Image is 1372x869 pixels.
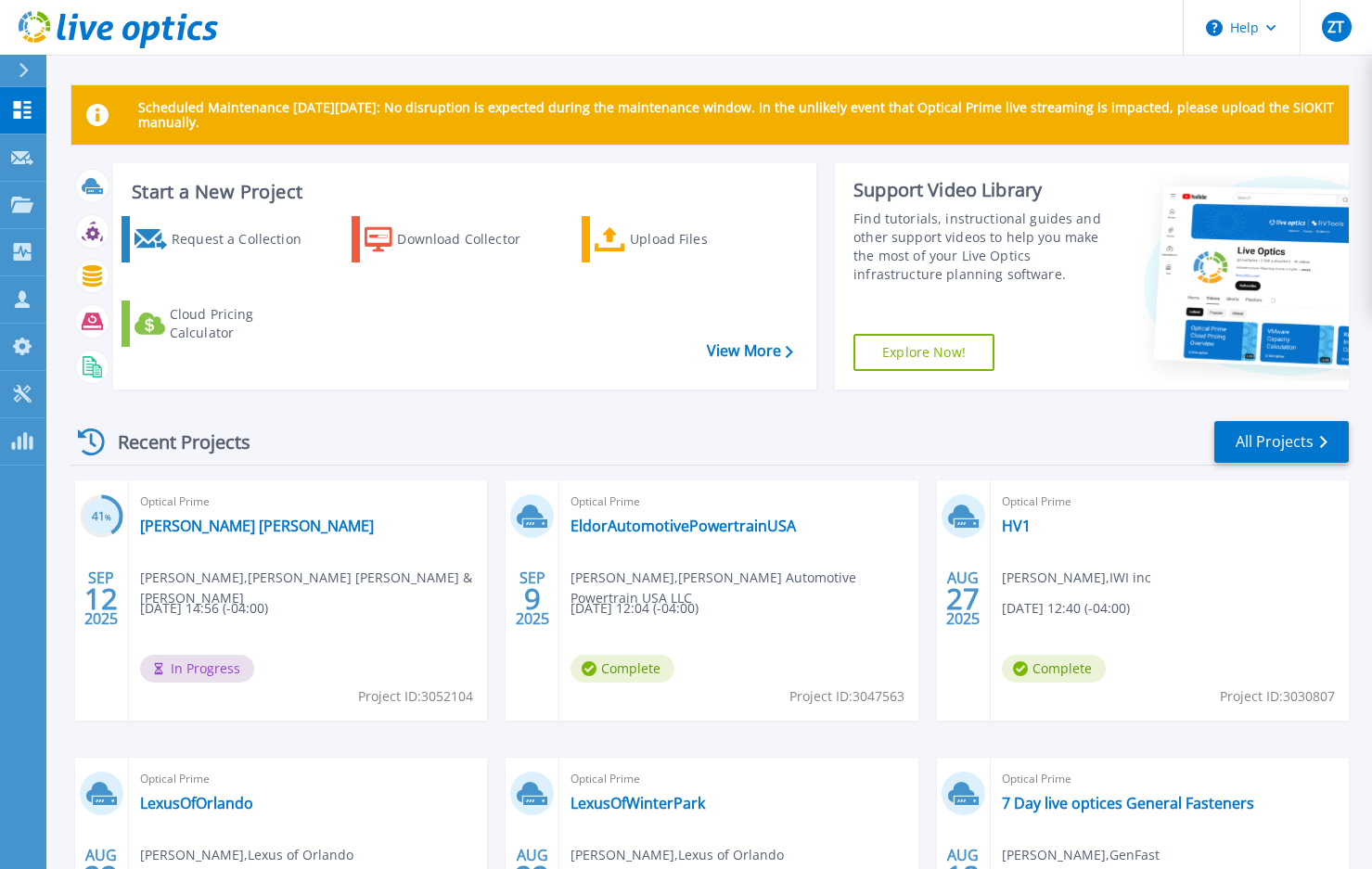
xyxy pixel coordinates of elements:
[122,300,312,347] a: Cloud Pricing Calculator
[132,182,792,202] h3: Start a New Project
[397,221,537,258] div: Download Collector
[84,591,118,607] span: 12
[630,221,767,258] div: Upload Files
[1002,769,1338,789] span: Optical Prime
[571,845,784,865] span: [PERSON_NAME] , Lexus of Orlando
[946,591,980,607] span: 27
[1220,686,1335,707] span: Project ID: 3030807
[83,565,119,633] div: SEP 2025
[140,794,253,812] a: LexusOfOrlando
[1002,598,1130,619] span: [DATE] 12:40 (-04:00)
[582,216,772,262] a: Upload Files
[140,517,374,535] a: [PERSON_NAME] [PERSON_NAME]
[138,100,1334,130] p: Scheduled Maintenance [DATE][DATE]: No disruption is expected during the maintenance window. In t...
[1002,845,1160,865] span: [PERSON_NAME] , GenFast
[571,769,906,789] span: Optical Prime
[571,598,699,619] span: [DATE] 12:04 (-04:00)
[1002,655,1106,683] span: Complete
[140,845,353,865] span: [PERSON_NAME] , Lexus of Orlando
[571,794,705,812] a: LexusOfWinterPark
[170,305,307,342] div: Cloud Pricing Calculator
[352,216,542,262] a: Download Collector
[1327,19,1344,34] span: ZT
[140,568,487,608] span: [PERSON_NAME] , [PERSON_NAME] [PERSON_NAME] & [PERSON_NAME]
[571,492,906,512] span: Optical Prime
[71,419,276,465] div: Recent Projects
[515,565,550,633] div: SEP 2025
[140,769,476,789] span: Optical Prime
[707,342,793,360] a: View More
[80,506,123,528] h3: 41
[945,565,981,633] div: AUG 2025
[122,216,312,262] a: Request a Collection
[105,512,111,522] span: %
[571,655,674,683] span: Complete
[140,598,268,619] span: [DATE] 14:56 (-04:00)
[571,568,917,608] span: [PERSON_NAME] , [PERSON_NAME] Automotive Powertrain USA LLC
[1002,517,1031,535] a: HV1
[524,591,541,607] span: 9
[853,210,1110,284] div: Find tutorials, instructional guides and other support videos to help you make the most of your L...
[1002,492,1338,512] span: Optical Prime
[358,686,473,707] span: Project ID: 3052104
[1002,568,1151,588] span: [PERSON_NAME] , IWI inc
[1002,794,1254,812] a: 7 Day live optices General Fasteners
[853,334,994,371] a: Explore Now!
[789,686,904,707] span: Project ID: 3047563
[853,178,1110,202] div: Support Video Library
[571,517,796,535] a: EldorAutomotivePowertrainUSA
[140,655,254,683] span: In Progress
[172,221,307,258] div: Request a Collection
[1214,421,1349,463] a: All Projects
[140,492,476,512] span: Optical Prime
